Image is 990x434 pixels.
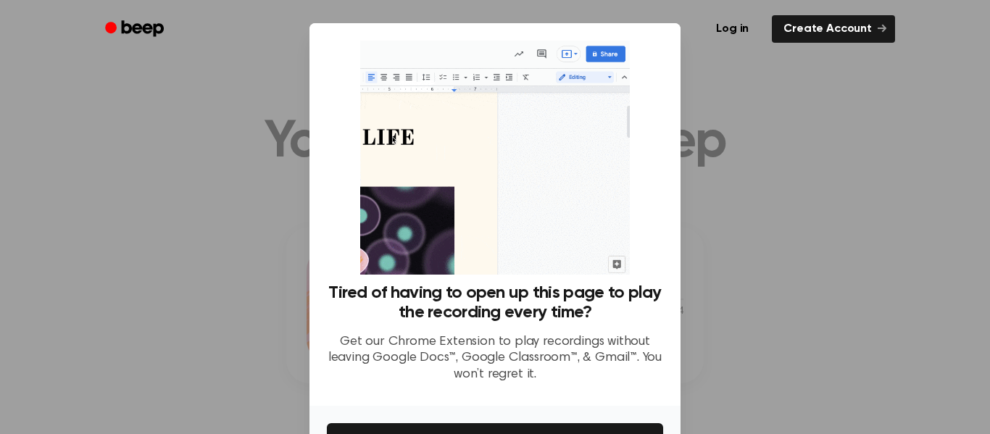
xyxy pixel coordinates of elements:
[95,15,177,43] a: Beep
[702,12,763,46] a: Log in
[360,41,629,275] img: Beep extension in action
[772,15,895,43] a: Create Account
[327,334,663,383] p: Get our Chrome Extension to play recordings without leaving Google Docs™, Google Classroom™, & Gm...
[327,283,663,322] h3: Tired of having to open up this page to play the recording every time?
